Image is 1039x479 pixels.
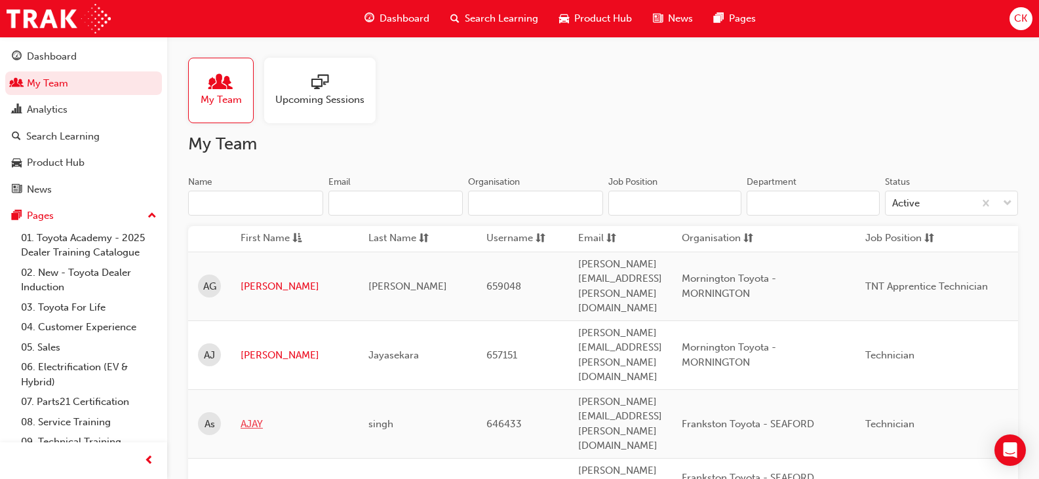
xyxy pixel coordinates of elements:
input: Organisation [468,191,603,216]
span: guage-icon [12,51,22,63]
a: Search Learning [5,125,162,149]
span: Frankston Toyota - SEAFORD [682,418,814,430]
span: Upcoming Sessions [275,92,364,107]
span: Pages [729,11,756,26]
div: Pages [27,208,54,223]
a: 04. Customer Experience [16,317,162,337]
span: News [668,11,693,26]
div: Job Position [608,176,657,189]
span: sorting-icon [419,231,429,247]
a: Dashboard [5,45,162,69]
span: chart-icon [12,104,22,116]
span: search-icon [12,131,21,143]
span: news-icon [653,10,663,27]
span: [PERSON_NAME][EMAIL_ADDRESS][PERSON_NAME][DOMAIN_NAME] [578,327,662,383]
span: Organisation [682,231,741,247]
div: Analytics [27,102,68,117]
span: CK [1014,11,1027,26]
span: AG [203,279,216,294]
span: pages-icon [714,10,724,27]
input: Name [188,191,323,216]
span: My Team [201,92,242,107]
span: car-icon [559,10,569,27]
span: sessionType_ONLINE_URL-icon [311,74,328,92]
span: pages-icon [12,210,22,222]
span: AJ [204,348,215,363]
a: [PERSON_NAME] [241,348,349,363]
span: search-icon [450,10,460,27]
span: sorting-icon [743,231,753,247]
span: Dashboard [380,11,429,26]
span: Last Name [368,231,416,247]
span: 657151 [486,349,517,361]
div: Status [885,176,910,189]
button: Pages [5,204,162,228]
button: Usernamesorting-icon [486,231,559,247]
div: Email [328,176,351,189]
input: Job Position [608,191,741,216]
span: down-icon [1003,195,1012,212]
div: Product Hub [27,155,85,170]
span: 659048 [486,280,521,292]
a: Analytics [5,98,162,122]
a: 03. Toyota For Life [16,297,162,318]
img: Trak [7,4,111,33]
button: Last Namesorting-icon [368,231,441,247]
a: 01. Toyota Academy - 2025 Dealer Training Catalogue [16,228,162,263]
div: Active [892,196,920,211]
a: 05. Sales [16,337,162,358]
a: 02. New - Toyota Dealer Induction [16,263,162,297]
button: CK [1010,7,1032,30]
a: My Team [188,58,264,123]
span: asc-icon [292,231,302,247]
span: Job Position [865,231,922,247]
button: DashboardMy TeamAnalyticsSearch LearningProduct HubNews [5,42,162,204]
div: News [27,182,52,197]
span: sorting-icon [536,231,545,247]
span: TNT Apprentice Technician [865,280,988,292]
button: First Nameasc-icon [241,231,313,247]
a: Upcoming Sessions [264,58,386,123]
div: Organisation [468,176,520,189]
div: Search Learning [26,129,100,144]
span: Mornington Toyota - MORNINGTON [682,273,776,299]
span: singh [368,418,393,430]
a: 06. Electrification (EV & Hybrid) [16,357,162,392]
span: [PERSON_NAME][EMAIL_ADDRESS][PERSON_NAME][DOMAIN_NAME] [578,396,662,452]
div: Name [188,176,212,189]
button: Job Positionsorting-icon [865,231,937,247]
div: Open Intercom Messenger [994,434,1026,466]
a: My Team [5,71,162,96]
span: Technician [865,349,914,361]
span: Email [578,231,604,247]
input: Email [328,191,463,216]
span: guage-icon [364,10,374,27]
div: Dashboard [27,49,77,64]
span: car-icon [12,157,22,169]
a: [PERSON_NAME] [241,279,349,294]
a: 08. Service Training [16,412,162,432]
span: prev-icon [144,453,154,469]
a: Product Hub [5,151,162,175]
span: Product Hub [574,11,632,26]
a: 07. Parts21 Certification [16,392,162,412]
a: news-iconNews [642,5,703,32]
span: Search Learning [465,11,538,26]
span: [PERSON_NAME] [368,280,447,292]
a: pages-iconPages [703,5,766,32]
span: Mornington Toyota - MORNINGTON [682,341,776,368]
a: guage-iconDashboard [354,5,440,32]
span: [PERSON_NAME][EMAIL_ADDRESS][PERSON_NAME][DOMAIN_NAME] [578,258,662,315]
a: 09. Technical Training [16,432,162,452]
button: Organisationsorting-icon [682,231,754,247]
span: First Name [241,231,290,247]
button: Emailsorting-icon [578,231,650,247]
span: people-icon [212,74,229,92]
span: Jayasekara [368,349,419,361]
a: News [5,178,162,202]
a: car-iconProduct Hub [549,5,642,32]
div: Department [747,176,796,189]
h2: My Team [188,134,1018,155]
span: people-icon [12,78,22,90]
